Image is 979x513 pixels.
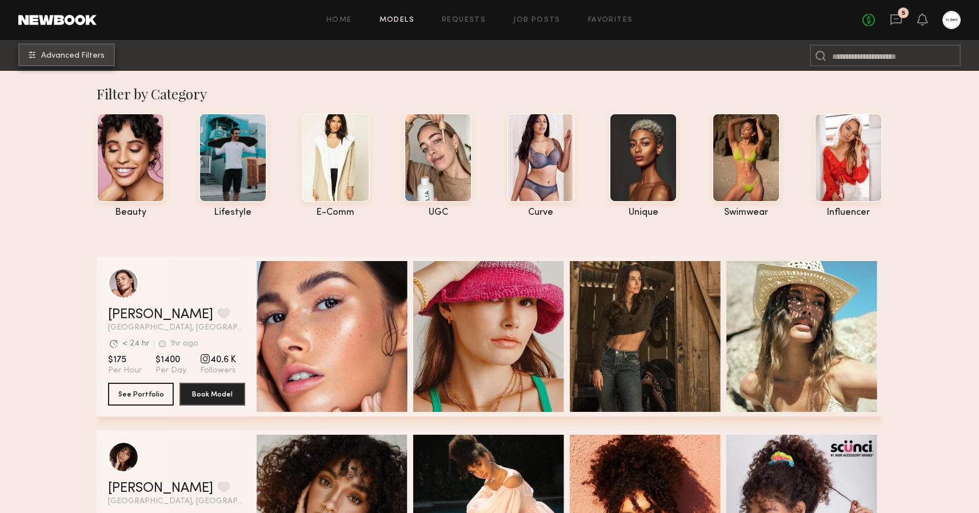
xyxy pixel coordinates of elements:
div: < 24 hr [122,340,149,348]
div: e-comm [302,208,370,218]
a: Requests [442,17,486,24]
div: 1hr ago [170,340,198,348]
span: $175 [108,354,142,366]
span: $1400 [155,354,186,366]
span: Per Hour [108,366,142,376]
div: UGC [404,208,472,218]
div: influencer [814,208,882,218]
a: [PERSON_NAME] [108,482,213,495]
button: Book Model [179,383,245,406]
div: lifestyle [199,208,267,218]
button: See Portfolio [108,383,174,406]
span: Per Day [155,366,186,376]
div: Filter by Category [97,85,882,103]
a: Models [379,17,414,24]
div: beauty [97,208,165,218]
span: Advanced Filters [41,52,105,60]
div: curve [507,208,575,218]
span: [GEOGRAPHIC_DATA], [GEOGRAPHIC_DATA] [108,324,245,332]
a: 5 [890,13,902,27]
a: Home [326,17,352,24]
a: Job Posts [513,17,561,24]
div: unique [609,208,677,218]
button: Advanced Filters [18,43,115,66]
span: 40.6 K [200,354,236,366]
div: 5 [902,10,905,17]
a: [PERSON_NAME] [108,308,213,322]
span: Followers [200,366,236,376]
div: swimwear [712,208,780,218]
span: [GEOGRAPHIC_DATA], [GEOGRAPHIC_DATA] [108,498,245,506]
a: Favorites [588,17,633,24]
